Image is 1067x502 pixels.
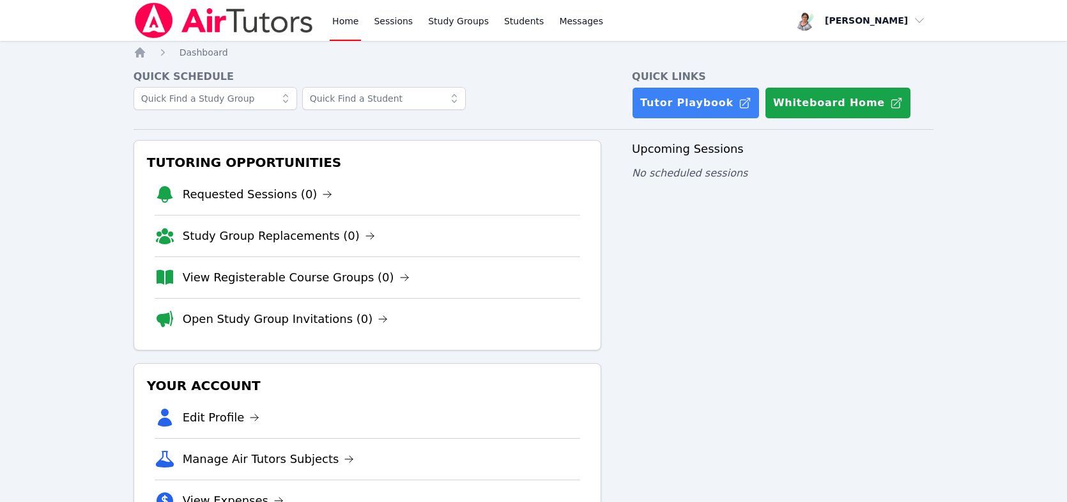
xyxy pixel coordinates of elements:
span: Dashboard [180,47,228,58]
input: Quick Find a Student [302,87,466,110]
a: Manage Air Tutors Subjects [183,450,355,468]
h4: Quick Links [632,69,933,84]
a: View Registerable Course Groups (0) [183,269,410,286]
a: Edit Profile [183,409,260,427]
span: Messages [559,15,603,27]
h3: Tutoring Opportunities [144,151,590,174]
input: Quick Find a Study Group [134,87,297,110]
img: Air Tutors [134,3,314,38]
h3: Upcoming Sessions [632,140,933,158]
h4: Quick Schedule [134,69,601,84]
button: Whiteboard Home [765,87,911,119]
nav: Breadcrumb [134,46,934,59]
a: Dashboard [180,46,228,59]
span: No scheduled sessions [632,167,748,179]
a: Study Group Replacements (0) [183,227,375,245]
a: Tutor Playbook [632,87,760,119]
h3: Your Account [144,374,590,397]
a: Open Study Group Invitations (0) [183,310,388,328]
a: Requested Sessions (0) [183,185,333,203]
